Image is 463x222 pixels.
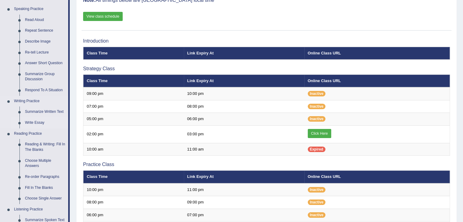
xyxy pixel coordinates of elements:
[304,47,450,60] th: Online Class URL
[83,125,184,143] td: 02:00 pm
[308,187,326,193] span: Inactive
[304,75,450,87] th: Online Class URL
[184,196,304,209] td: 09:00 pm
[83,162,450,167] h3: Practice Class
[22,47,68,58] a: Re-tell Lecture
[83,87,184,100] td: 09:00 pm
[308,91,326,96] span: Inactive
[184,47,304,60] th: Link Expiry At
[184,87,304,100] td: 10:00 pm
[11,204,68,215] a: Listening Practice
[83,143,184,156] td: 10:00 am
[304,171,450,183] th: Online Class URL
[83,38,450,44] h3: Introduction
[184,125,304,143] td: 03:00 pm
[11,128,68,139] a: Reading Practice
[22,106,68,117] a: Summarize Written Text
[308,199,326,205] span: Inactive
[184,75,304,87] th: Link Expiry At
[83,183,184,196] td: 10:00 pm
[22,172,68,182] a: Re-order Paragraphs
[184,113,304,126] td: 06:00 pm
[308,104,326,109] span: Inactive
[184,209,304,221] td: 07:00 pm
[83,75,184,87] th: Class Time
[184,171,304,183] th: Link Expiry At
[83,47,184,60] th: Class Time
[184,100,304,113] td: 08:00 pm
[11,96,68,107] a: Writing Practice
[22,155,68,172] a: Choose Multiple Answers
[83,209,184,221] td: 06:00 pm
[22,85,68,96] a: Respond To A Situation
[22,15,68,26] a: Read Aloud
[22,36,68,47] a: Describe Image
[308,129,331,138] a: Click Here
[83,196,184,209] td: 08:00 pm
[184,183,304,196] td: 11:00 pm
[308,147,325,152] span: Expired
[22,25,68,36] a: Repeat Sentence
[22,182,68,193] a: Fill In The Blanks
[83,100,184,113] td: 07:00 pm
[308,116,326,122] span: Inactive
[83,66,450,71] h3: Strategy Class
[22,69,68,85] a: Summarize Group Discussion
[22,58,68,69] a: Answer Short Question
[83,12,123,21] a: View class schedule
[83,113,184,126] td: 05:00 pm
[22,193,68,204] a: Choose Single Answer
[83,171,184,183] th: Class Time
[308,212,326,218] span: Inactive
[11,4,68,15] a: Speaking Practice
[22,117,68,128] a: Write Essay
[22,139,68,155] a: Reading & Writing: Fill In The Blanks
[184,143,304,156] td: 11:00 am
